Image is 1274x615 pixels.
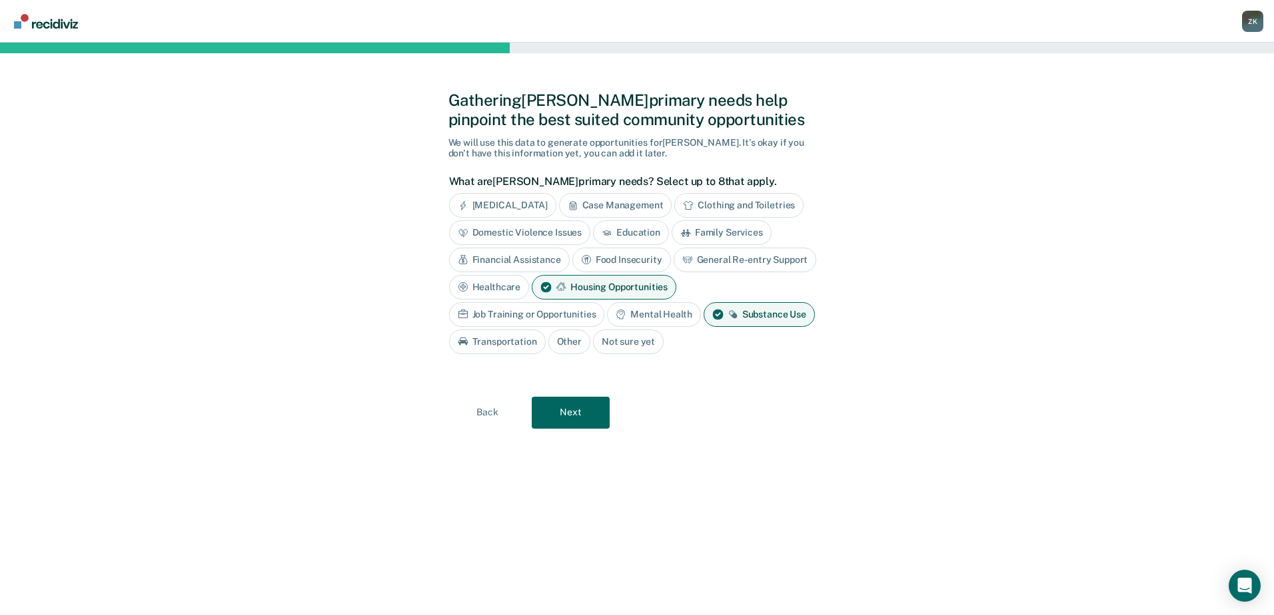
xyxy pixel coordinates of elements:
div: Domestic Violence Issues [449,220,591,245]
div: Transportation [449,329,546,354]
div: Housing Opportunities [532,275,676,300]
div: [MEDICAL_DATA] [449,193,556,218]
div: We will use this data to generate opportunities for [PERSON_NAME] . It's okay if you don't have t... [448,137,826,160]
div: Substance Use [704,302,815,327]
div: Case Management [559,193,672,218]
div: Not sure yet [593,329,664,354]
div: General Re-entry Support [674,248,817,272]
div: Food Insecurity [572,248,671,272]
button: Next [532,397,610,429]
div: Clothing and Toiletries [674,193,804,218]
div: Open Intercom Messenger [1229,570,1261,602]
div: Other [548,329,590,354]
div: Financial Assistance [449,248,570,272]
div: Mental Health [607,302,700,327]
div: Healthcare [449,275,530,300]
div: Family Services [672,220,772,245]
div: Z K [1242,11,1263,32]
img: Recidiviz [14,14,78,29]
button: Back [448,397,526,429]
button: Profile dropdown button [1242,11,1263,32]
div: Job Training or Opportunities [449,302,605,327]
div: Education [593,220,669,245]
label: What are [PERSON_NAME] primary needs? Select up to 8 that apply. [449,175,819,188]
div: Gathering [PERSON_NAME] primary needs help pinpoint the best suited community opportunities [448,91,826,129]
